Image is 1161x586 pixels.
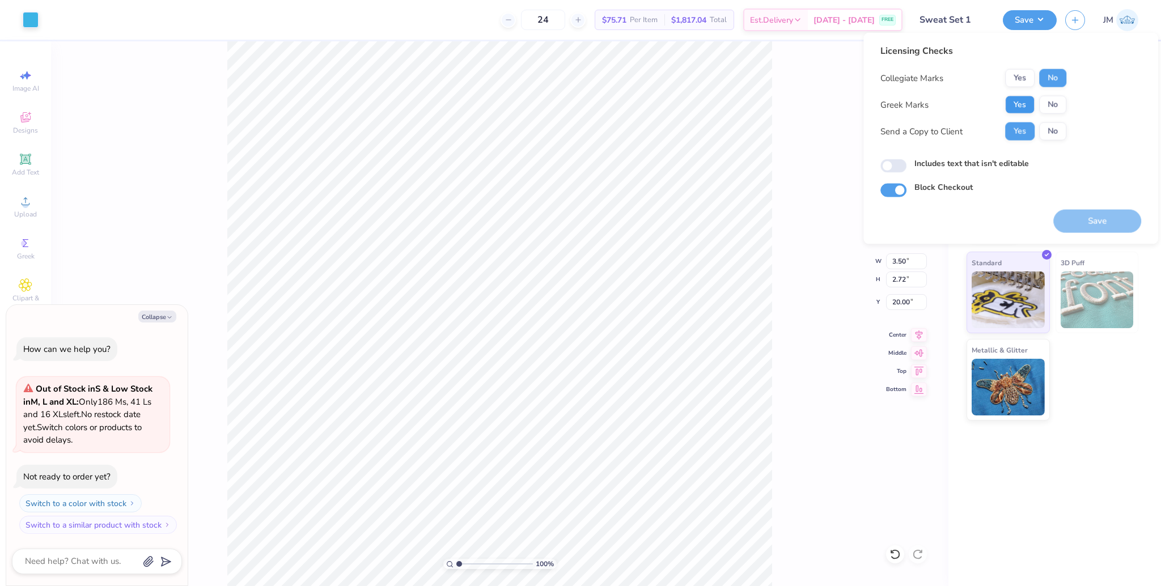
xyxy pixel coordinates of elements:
[23,383,152,407] strong: & Low Stock in M, L and XL :
[1061,271,1134,328] img: 3D Puff
[12,84,39,93] span: Image AI
[882,16,893,24] span: FREE
[602,14,626,26] span: $75.71
[914,181,973,193] label: Block Checkout
[19,494,142,512] button: Switch to a color with stock
[886,331,906,339] span: Center
[886,349,906,357] span: Middle
[1061,257,1084,269] span: 3D Puff
[23,343,111,355] div: How can we help you?
[13,126,38,135] span: Designs
[1116,9,1138,31] img: John Michael Binayas
[914,158,1029,169] label: Includes text that isn't editable
[23,409,141,433] span: No restock date yet.
[17,252,35,261] span: Greek
[880,98,929,111] div: Greek Marks
[750,14,793,26] span: Est. Delivery
[972,271,1045,328] img: Standard
[710,14,727,26] span: Total
[886,385,906,393] span: Bottom
[1103,9,1138,31] a: JM
[129,500,135,507] img: Switch to a color with stock
[972,359,1045,415] img: Metallic & Glitter
[1005,96,1035,114] button: Yes
[911,9,994,31] input: Untitled Design
[880,71,943,84] div: Collegiate Marks
[1005,69,1035,87] button: Yes
[1005,122,1035,141] button: Yes
[880,44,1066,58] div: Licensing Checks
[886,367,906,375] span: Top
[813,14,875,26] span: [DATE] - [DATE]
[972,257,1002,269] span: Standard
[1003,10,1057,30] button: Save
[1103,14,1113,27] span: JM
[880,125,963,138] div: Send a Copy to Client
[36,383,103,394] strong: Out of Stock in S
[12,168,39,177] span: Add Text
[138,311,176,322] button: Collapse
[536,559,554,569] span: 100 %
[630,14,658,26] span: Per Item
[972,344,1028,356] span: Metallic & Glitter
[6,294,45,312] span: Clipart & logos
[23,383,152,445] span: Only 186 Ms, 41 Ls and 16 XLs left. Switch colors or products to avoid delays.
[521,10,565,30] input: – –
[19,516,177,534] button: Switch to a similar product with stock
[1039,96,1066,114] button: No
[1039,122,1066,141] button: No
[23,471,111,482] div: Not ready to order yet?
[1039,69,1066,87] button: No
[164,521,171,528] img: Switch to a similar product with stock
[671,14,706,26] span: $1,817.04
[14,210,37,219] span: Upload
